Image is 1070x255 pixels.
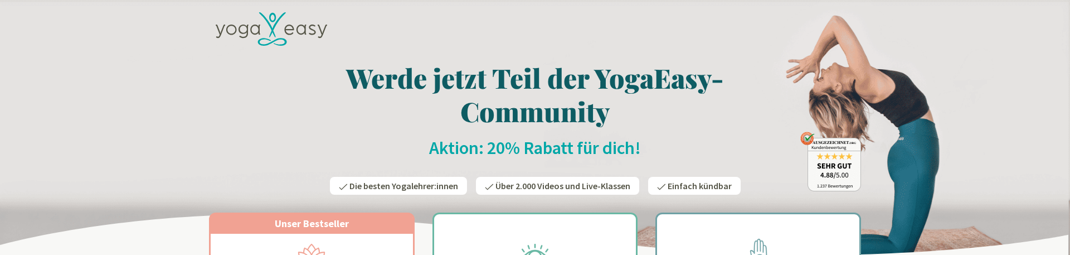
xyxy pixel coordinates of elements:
[349,180,458,191] span: Die besten Yogalehrer:innen
[800,132,861,191] img: ausgezeichnet_badge.png
[275,217,349,230] span: Unser Bestseller
[495,180,630,191] span: Über 2.000 Videos und Live-Klassen
[668,180,732,191] span: Einfach kündbar
[209,137,861,159] h2: Aktion: 20% Rabatt für dich!
[209,61,861,128] h1: Werde jetzt Teil der YogaEasy-Community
